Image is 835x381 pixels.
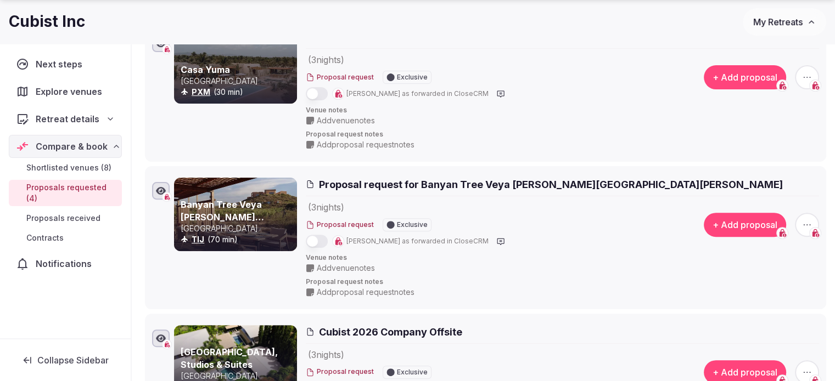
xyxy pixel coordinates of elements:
button: My Retreats [743,8,826,36]
button: Proposal request [306,220,374,230]
span: Add venue notes [317,115,375,126]
span: Collapse Sidebar [37,355,109,366]
a: TIJ [192,235,204,244]
a: Contracts [9,230,122,246]
a: Proposals requested (4) [9,180,122,206]
a: [GEOGRAPHIC_DATA], Studios & Suites [181,346,278,369]
span: Proposal request for Banyan Tree Veya [PERSON_NAME][GEOGRAPHIC_DATA][PERSON_NAME] [319,178,783,191]
button: Proposal request [306,73,374,82]
button: Collapse Sidebar [9,348,122,372]
div: (70 min) [181,234,295,245]
h1: Cubist Inc [9,11,85,32]
span: Compare & book [36,140,108,153]
button: Proposal request [306,367,374,377]
span: [PERSON_NAME] as forwarded in CloseCRM [346,237,489,246]
span: Exclusive [397,221,428,228]
span: ( 3 night s ) [308,349,344,360]
a: Explore venues [9,80,122,103]
button: + Add proposal [704,65,786,89]
button: PXM [192,87,210,98]
span: ( 3 night s ) [308,202,344,213]
span: Add proposal request notes [317,287,414,298]
a: Banyan Tree Veya [PERSON_NAME][GEOGRAPHIC_DATA][PERSON_NAME] [181,199,275,247]
span: Shortlisted venues (8) [26,162,111,173]
div: (30 min) [181,87,295,98]
button: TIJ [192,234,204,245]
span: Venue notes [306,106,819,115]
span: Contracts [26,232,64,243]
p: [GEOGRAPHIC_DATA] [181,223,295,234]
span: Venue notes [306,253,819,263]
span: Proposals requested (4) [26,182,117,204]
span: Proposal request notes [306,130,819,139]
span: Proposal request notes [306,277,819,287]
a: Notifications [9,252,122,275]
span: Exclusive [397,369,428,376]
a: Proposals received [9,211,122,226]
span: Proposals received [26,213,100,224]
a: Next steps [9,53,122,76]
span: My Retreats [753,16,803,27]
a: Shortlisted venues (8) [9,160,122,175]
button: + Add proposal [704,213,786,237]
span: ( 3 night s ) [308,54,344,65]
span: Add venue notes [317,263,375,274]
span: Notifications [36,257,96,270]
span: Retreat details [36,112,99,126]
a: Casa Yuma [181,64,230,75]
span: Explore venues [36,85,107,98]
a: PXM [192,87,210,96]
span: Exclusive [397,74,428,81]
span: [PERSON_NAME] as forwarded in CloseCRM [346,89,489,99]
span: Next steps [36,58,87,71]
p: [GEOGRAPHIC_DATA] [181,76,295,87]
span: Add proposal request notes [317,139,414,150]
span: Cubist 2026 Company Offsite [319,325,462,339]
